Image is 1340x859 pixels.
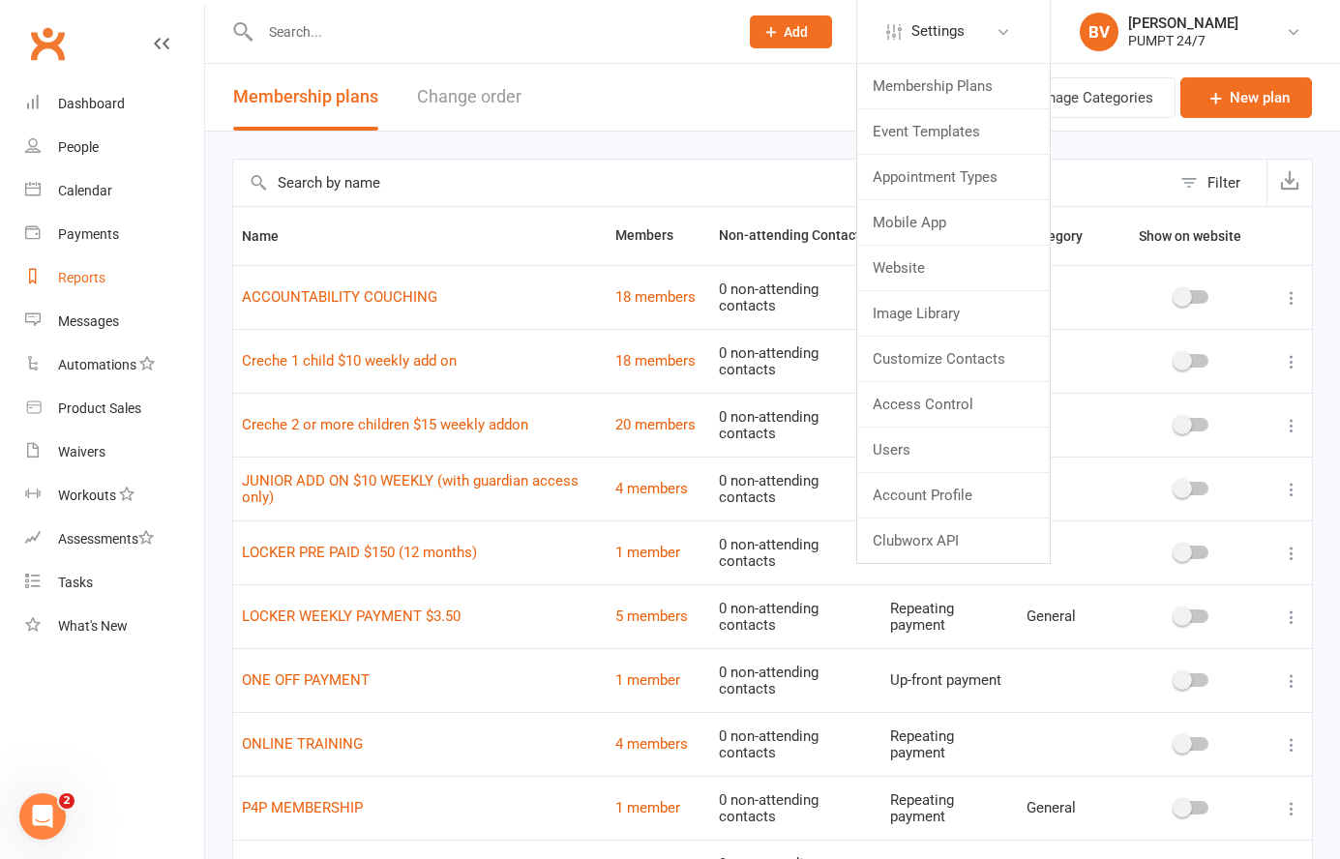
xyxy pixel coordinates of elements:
[710,457,881,520] td: 0 non-attending contacts
[1180,77,1312,118] a: New plan
[25,169,204,213] a: Calendar
[417,64,521,131] button: Change order
[242,671,370,689] a: ONE OFF PAYMENT
[58,618,128,634] div: What's New
[233,160,1171,206] input: Search by name
[59,793,74,809] span: 2
[857,246,1050,290] a: Website
[1128,32,1238,49] div: PUMPT 24/7
[750,15,832,48] button: Add
[242,228,300,244] span: Name
[881,776,1018,840] td: Repeating payment
[1027,224,1104,248] button: Category
[881,584,1018,648] td: Repeating payment
[25,82,204,126] a: Dashboard
[1207,171,1240,194] div: Filter
[857,64,1050,108] a: Membership Plans
[58,96,125,111] div: Dashboard
[25,126,204,169] a: People
[23,19,72,68] a: Clubworx
[58,183,112,198] div: Calendar
[242,799,363,816] a: P4P MEMBERSHIP
[615,799,680,816] a: 1 member
[857,109,1050,154] a: Event Templates
[615,416,696,433] a: 20 members
[1018,776,1113,840] td: General
[25,387,204,430] a: Product Sales
[242,544,477,561] a: LOCKER PRE PAID $150 (12 months)
[1005,77,1176,118] button: Manage Categories
[857,291,1050,336] a: Image Library
[784,24,808,40] span: Add
[58,270,105,285] div: Reports
[1018,584,1113,648] td: General
[615,671,680,689] a: 1 member
[615,607,688,625] a: 5 members
[1080,13,1118,51] div: BV
[58,444,105,459] div: Waivers
[19,793,66,840] iframe: Intercom live chat
[710,329,881,393] td: 0 non-attending contacts
[857,518,1050,563] a: Clubworx API
[857,155,1050,199] a: Appointment Types
[1139,228,1241,244] span: Show on website
[710,265,881,329] td: 0 non-attending contacts
[615,544,680,561] a: 1 member
[58,357,136,372] div: Automations
[58,531,154,547] div: Assessments
[25,300,204,343] a: Messages
[242,416,528,433] a: Creche 2 or more children $15 weekly addon
[1121,224,1263,248] button: Show on website
[242,472,579,506] a: JUNIOR ADD ON $10 WEEKLY (with guardian access only)
[1027,228,1104,244] span: Category
[58,313,119,329] div: Messages
[615,735,688,753] a: 4 members
[242,288,437,306] a: ACCOUNTABILITY COUCHING
[857,428,1050,472] a: Users
[710,648,881,712] td: 0 non-attending contacts
[242,735,363,753] a: ONLINE TRAINING
[58,139,99,155] div: People
[25,605,204,648] a: What's New
[242,607,461,625] a: LOCKER WEEKLY PAYMENT $3.50
[254,18,725,45] input: Search...
[615,288,696,306] a: 18 members
[710,584,881,648] td: 0 non-attending contacts
[242,352,457,370] a: Creche 1 child $10 weekly add on
[857,200,1050,245] a: Mobile App
[58,226,119,242] div: Payments
[58,400,141,416] div: Product Sales
[233,64,378,131] button: Membership plans
[25,213,204,256] a: Payments
[58,488,116,503] div: Workouts
[857,473,1050,518] a: Account Profile
[857,337,1050,381] a: Customize Contacts
[25,430,204,474] a: Waivers
[25,518,204,561] a: Assessments
[25,474,204,518] a: Workouts
[710,712,881,776] td: 0 non-attending contacts
[710,207,881,265] th: Non-attending Contacts
[615,352,696,370] a: 18 members
[881,712,1018,776] td: Repeating payment
[58,575,93,590] div: Tasks
[1171,160,1266,206] button: Filter
[710,776,881,840] td: 0 non-attending contacts
[242,224,300,248] button: Name
[25,343,204,387] a: Automations
[710,393,881,457] td: 0 non-attending contacts
[1128,15,1238,32] div: [PERSON_NAME]
[25,256,204,300] a: Reports
[857,382,1050,427] a: Access Control
[710,520,881,584] td: 0 non-attending contacts
[911,10,965,53] span: Settings
[25,561,204,605] a: Tasks
[607,207,710,265] th: Members
[881,648,1018,712] td: Up-front payment
[615,480,688,497] a: 4 members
